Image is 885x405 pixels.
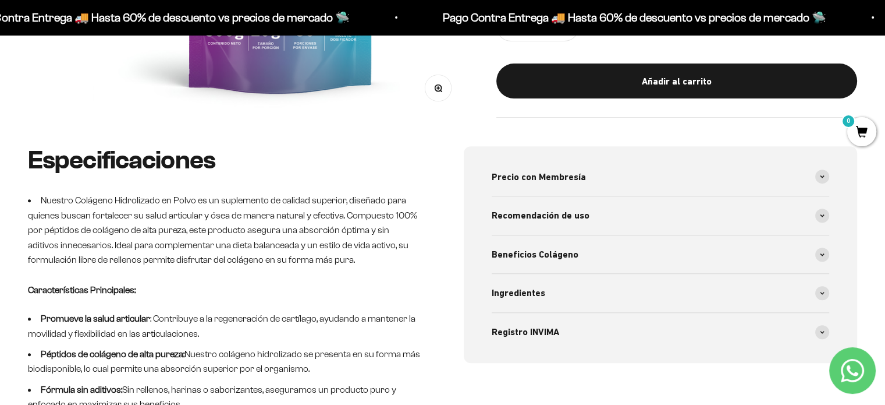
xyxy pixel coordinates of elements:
a: 0 [847,126,876,139]
mark: 0 [841,114,855,128]
button: Enviar [190,201,241,221]
span: Beneficios Colágeno [492,247,578,262]
summary: Ingredientes [492,274,830,312]
p: Para decidirte a comprar este suplemento, ¿qué información específica sobre su pureza, origen o c... [14,19,241,72]
li: Nuestro colágeno hidrolizado se presenta en su forma más biodisponible, lo cual permite una absor... [28,347,422,376]
li: : Contribuye a la regeneración de cartílago, ayudando a mantener la movilidad y flexibilidad en l... [28,311,422,341]
strong: Péptidos de colágeno de alta pureza: [41,349,184,359]
div: Añadir al carrito [520,74,834,89]
summary: Beneficios Colágeno [492,235,830,274]
li: Nuestro Colágeno Hidrolizado en Polvo es un suplemento de calidad superior, diseñado para quienes... [28,193,422,297]
button: Añadir al carrito [496,64,857,99]
div: Detalles sobre ingredientes "limpios" [14,82,241,102]
input: Otra (por favor especifica) [38,175,240,195]
strong: Fórmula sin aditivos: [41,385,122,395]
div: Certificaciones de calidad [14,128,241,149]
summary: Registro INVIMA [492,313,830,351]
h2: Especificaciones [28,146,422,174]
span: Precio con Membresía [492,170,586,185]
span: Registro INVIMA [492,325,559,340]
span: Recomendación de uso [492,208,589,223]
summary: Recomendación de uso [492,196,830,235]
div: Comparativa con otros productos similares [14,152,241,172]
p: Pago Contra Entrega 🚚 Hasta 60% de descuento vs precios de mercado 🛸 [439,8,822,27]
span: Ingredientes [492,286,545,301]
strong: Promueve la salud articular [41,314,150,323]
div: País de origen de ingredientes [14,105,241,125]
summary: Precio con Membresía [492,158,830,196]
strong: Características Principales: [28,285,136,295]
span: Enviar [191,201,240,221]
